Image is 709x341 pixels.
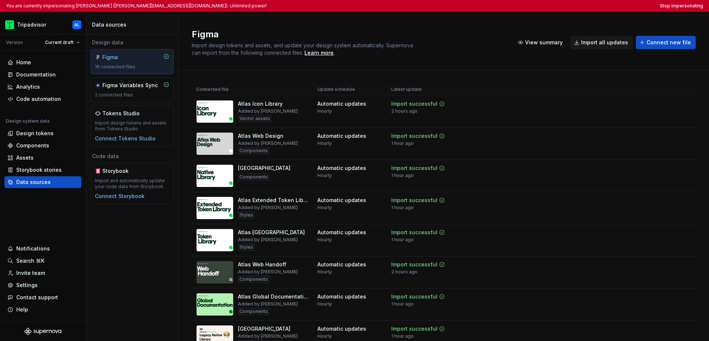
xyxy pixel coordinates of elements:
[1,17,84,33] button: TripadvisorAL
[6,40,23,45] div: Version
[317,229,366,236] div: Automatic updates
[238,261,286,268] div: Atlas Web Handoff
[16,95,61,103] div: Code automation
[91,105,174,147] a: Tokens StudioImport design tokens and assets from Tokens StudioConnect Tokens Studio
[317,269,332,275] div: Hourly
[238,269,298,275] div: Added by [PERSON_NAME]
[16,59,31,66] div: Home
[660,3,703,9] button: Stop impersonating
[238,325,290,333] div: [GEOGRAPHIC_DATA]
[304,49,334,57] a: Learn more
[45,40,74,45] span: Current draft
[391,269,417,275] div: 2 hours ago
[391,132,437,140] div: Import successful
[238,293,309,300] div: Atlas Global Documentation
[391,325,437,333] div: Import successful
[92,21,175,28] div: Data sources
[391,333,414,339] div: 1 hour ago
[4,304,81,316] button: Help
[192,42,415,56] span: Import design tokens and assets, and update your design system automatically. Supernova can impor...
[192,28,505,40] h2: Figma
[102,82,158,89] div: Figma Variables Sync
[4,140,81,151] a: Components
[16,245,50,252] div: Notifications
[238,100,283,108] div: Atlas Icon Library
[317,333,332,339] div: Hourly
[4,69,81,81] a: Documentation
[391,108,417,114] div: 2 hours ago
[238,276,269,283] div: Components
[647,39,691,46] span: Connect new file
[313,83,387,96] th: Update schedule
[391,100,437,108] div: Import successful
[95,135,156,142] div: Connect Tokens Studio
[317,108,332,114] div: Hourly
[317,173,332,178] div: Hourly
[95,192,144,200] button: Connect Storybook
[16,269,45,277] div: Invite team
[6,118,50,124] div: Design system data
[16,71,56,78] div: Documentation
[317,140,332,146] div: Hourly
[238,173,269,181] div: Components
[317,237,332,243] div: Hourly
[238,301,298,307] div: Added by [PERSON_NAME]
[16,178,51,186] div: Data sources
[238,147,269,154] div: Components
[4,291,81,303] button: Contact support
[391,237,414,243] div: 1 hour ago
[317,100,366,108] div: Automatic updates
[391,301,414,307] div: 1 hour ago
[16,282,38,289] div: Settings
[102,54,138,61] div: Figma
[238,205,298,211] div: Added by [PERSON_NAME]
[74,22,79,28] div: AL
[317,205,332,211] div: Hourly
[95,92,169,98] div: 2 connected files
[4,57,81,68] a: Home
[238,237,298,243] div: Added by [PERSON_NAME]
[317,197,366,204] div: Automatic updates
[4,267,81,279] a: Invite team
[42,37,83,48] button: Current draft
[16,154,34,161] div: Assets
[238,108,298,114] div: Added by [PERSON_NAME]
[16,130,54,137] div: Design tokens
[16,142,49,149] div: Components
[317,301,332,307] div: Hourly
[317,325,366,333] div: Automatic updates
[91,39,174,46] div: Design data
[4,152,81,164] a: Assets
[16,166,62,174] div: Storybook stories
[391,229,437,236] div: Import successful
[238,132,283,140] div: Atlas Web Design
[238,229,305,236] div: Atlas [GEOGRAPHIC_DATA]
[4,93,81,105] a: Code automation
[391,293,437,300] div: Import successful
[95,120,169,132] div: Import design tokens and assets from Tokens Studio
[16,257,44,265] div: Search ⌘K
[4,81,81,93] a: Analytics
[4,255,81,267] button: Search ⌘K
[391,205,414,211] div: 1 hour ago
[238,243,255,251] div: Styles
[317,261,366,268] div: Automatic updates
[570,36,633,49] button: Import all updates
[4,127,81,139] a: Design tokens
[91,49,174,74] a: Figma16 connected files
[391,173,414,178] div: 1 hour ago
[391,197,437,204] div: Import successful
[24,328,61,335] svg: Supernova Logo
[16,83,40,91] div: Analytics
[238,211,255,219] div: Styles
[91,153,174,160] div: Code data
[317,132,366,140] div: Automatic updates
[4,243,81,255] button: Notifications
[102,110,140,117] div: Tokens Studio
[16,294,58,301] div: Contact support
[102,167,138,175] div: Storybook
[391,164,437,172] div: Import successful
